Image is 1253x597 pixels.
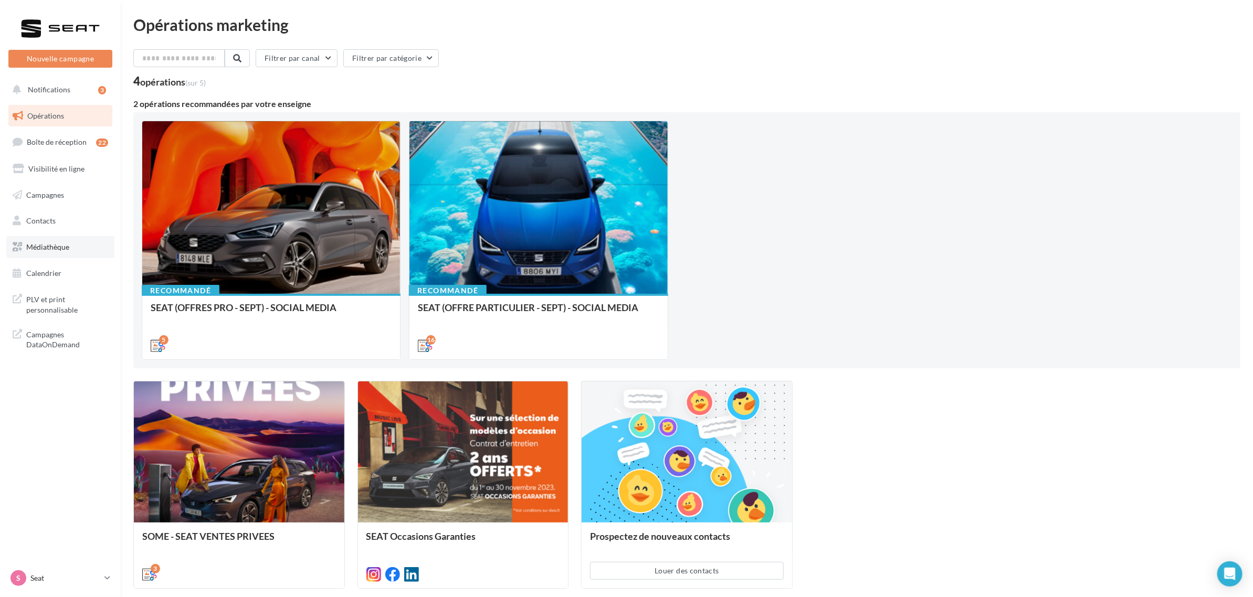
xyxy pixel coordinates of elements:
[6,323,114,354] a: Campagnes DataOnDemand
[27,111,64,120] span: Opérations
[343,49,439,67] button: Filtrer par catégorie
[6,262,114,284] a: Calendrier
[6,79,110,101] button: Notifications 3
[98,86,106,94] div: 3
[418,302,659,323] div: SEAT (OFFRE PARTICULIER - SEPT) - SOCIAL MEDIA
[140,77,206,87] div: opérations
[1217,561,1243,587] div: Open Intercom Messenger
[142,531,336,552] div: SOME - SEAT VENTES PRIVEES
[151,564,160,573] div: 3
[133,100,1240,108] div: 2 opérations recommandées par votre enseigne
[142,285,219,296] div: Recommandé
[133,17,1240,33] div: Opérations marketing
[6,236,114,258] a: Médiathèque
[185,78,206,87] span: (sur 5)
[366,531,560,552] div: SEAT Occasions Garanties
[6,158,114,180] a: Visibilité en ligne
[426,335,436,345] div: 16
[8,50,112,68] button: Nouvelle campagne
[133,76,206,87] div: 4
[26,242,69,251] span: Médiathèque
[6,105,114,127] a: Opérations
[590,562,784,580] button: Louer des contacts
[590,531,784,552] div: Prospectez de nouveaux contacts
[96,138,108,147] div: 22
[26,327,108,350] span: Campagnes DataOnDemand
[16,573,20,583] span: S
[6,210,114,232] a: Contacts
[151,302,392,323] div: SEAT (OFFRES PRO - SEPT) - SOCIAL MEDIA
[26,269,61,278] span: Calendrier
[6,131,114,153] a: Boîte de réception22
[27,137,87,146] span: Boîte de réception
[26,216,56,225] span: Contacts
[6,184,114,206] a: Campagnes
[8,568,112,588] a: S Seat
[30,573,100,583] p: Seat
[159,335,169,345] div: 5
[409,285,487,296] div: Recommandé
[26,190,64,199] span: Campagnes
[28,164,85,173] span: Visibilité en ligne
[26,292,108,315] span: PLV et print personnalisable
[28,85,70,94] span: Notifications
[256,49,338,67] button: Filtrer par canal
[6,288,114,319] a: PLV et print personnalisable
